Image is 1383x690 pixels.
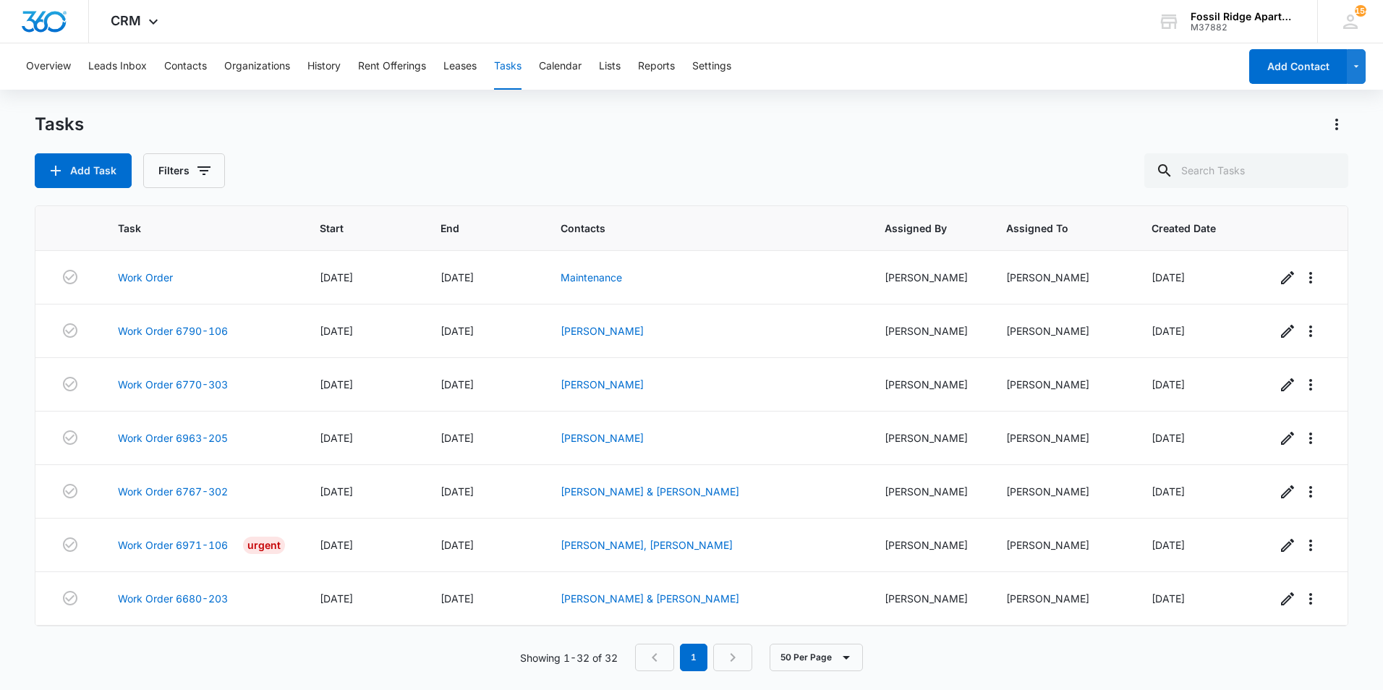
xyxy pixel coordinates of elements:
[1191,11,1296,22] div: account name
[320,325,353,337] span: [DATE]
[635,644,752,671] nav: Pagination
[143,153,225,188] button: Filters
[520,650,618,665] p: Showing 1-32 of 32
[118,591,228,606] a: Work Order 6680-203
[1006,484,1118,499] div: [PERSON_NAME]
[320,271,353,284] span: [DATE]
[320,221,385,236] span: Start
[118,270,173,285] a: Work Order
[1152,485,1185,498] span: [DATE]
[494,43,522,90] button: Tasks
[118,537,228,553] a: Work Order 6971-106
[561,432,644,444] a: [PERSON_NAME]
[118,430,228,446] a: Work Order 6963-205
[1325,113,1348,136] button: Actions
[1144,153,1348,188] input: Search Tasks
[1152,539,1185,551] span: [DATE]
[561,271,622,284] a: Maintenance
[118,484,228,499] a: Work Order 6767-302
[1355,5,1366,17] div: notifications count
[638,43,675,90] button: Reports
[441,221,506,236] span: End
[885,270,971,285] div: [PERSON_NAME]
[320,539,353,551] span: [DATE]
[1006,323,1118,338] div: [PERSON_NAME]
[441,432,474,444] span: [DATE]
[1152,432,1185,444] span: [DATE]
[561,592,739,605] a: [PERSON_NAME] & [PERSON_NAME]
[1006,221,1097,236] span: Assigned To
[885,537,971,553] div: [PERSON_NAME]
[561,221,828,236] span: Contacts
[561,485,739,498] a: [PERSON_NAME] & [PERSON_NAME]
[164,43,207,90] button: Contacts
[320,592,353,605] span: [DATE]
[441,271,474,284] span: [DATE]
[1152,592,1185,605] span: [DATE]
[1006,377,1118,392] div: [PERSON_NAME]
[35,153,132,188] button: Add Task
[443,43,477,90] button: Leases
[320,432,353,444] span: [DATE]
[441,485,474,498] span: [DATE]
[561,325,644,337] a: [PERSON_NAME]
[1152,378,1185,391] span: [DATE]
[885,430,971,446] div: [PERSON_NAME]
[1152,325,1185,337] span: [DATE]
[1006,537,1118,553] div: [PERSON_NAME]
[1006,591,1118,606] div: [PERSON_NAME]
[692,43,731,90] button: Settings
[1355,5,1366,17] span: 154
[358,43,426,90] button: Rent Offerings
[561,539,733,551] a: [PERSON_NAME], [PERSON_NAME]
[539,43,582,90] button: Calendar
[1152,221,1220,236] span: Created Date
[885,323,971,338] div: [PERSON_NAME]
[118,377,228,392] a: Work Order 6770-303
[224,43,290,90] button: Organizations
[441,378,474,391] span: [DATE]
[1191,22,1296,33] div: account id
[26,43,71,90] button: Overview
[243,537,285,554] div: Urgent
[885,484,971,499] div: [PERSON_NAME]
[599,43,621,90] button: Lists
[441,539,474,551] span: [DATE]
[320,485,353,498] span: [DATE]
[118,323,228,338] a: Work Order 6790-106
[680,644,707,671] em: 1
[1006,430,1118,446] div: [PERSON_NAME]
[885,221,950,236] span: Assigned By
[320,378,353,391] span: [DATE]
[561,378,644,391] a: [PERSON_NAME]
[118,221,263,236] span: Task
[441,325,474,337] span: [DATE]
[111,13,141,28] span: CRM
[770,644,863,671] button: 50 Per Page
[88,43,147,90] button: Leads Inbox
[441,592,474,605] span: [DATE]
[1152,271,1185,284] span: [DATE]
[885,377,971,392] div: [PERSON_NAME]
[307,43,341,90] button: History
[885,591,971,606] div: [PERSON_NAME]
[1006,270,1118,285] div: [PERSON_NAME]
[1249,49,1347,84] button: Add Contact
[35,114,84,135] h1: Tasks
